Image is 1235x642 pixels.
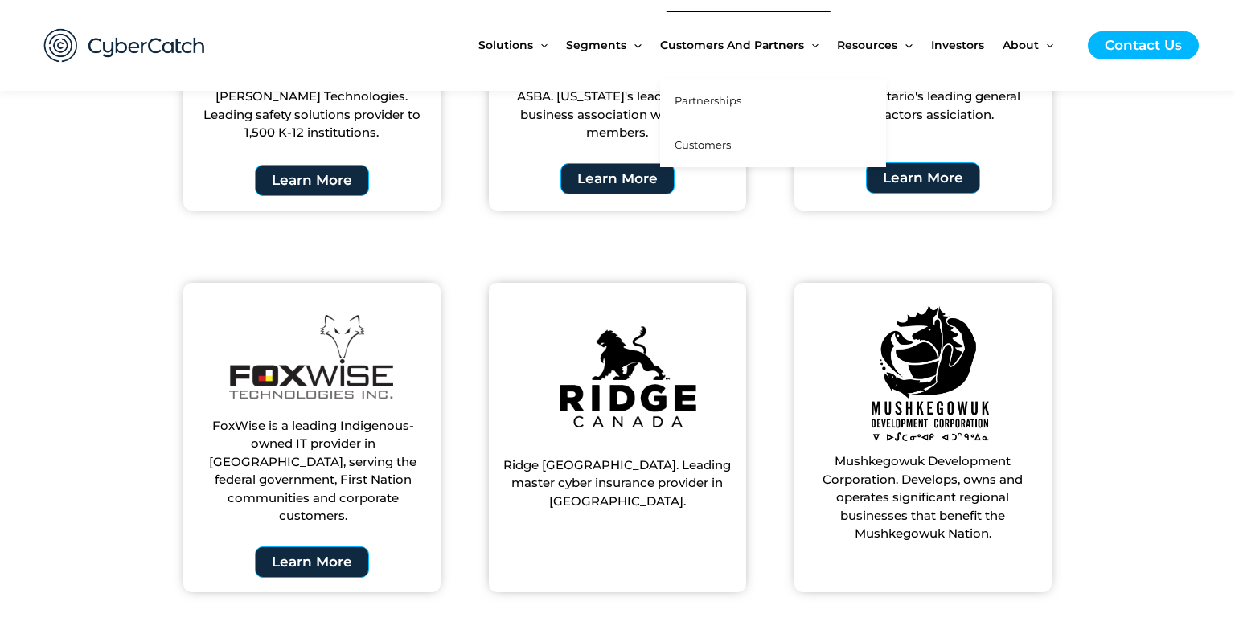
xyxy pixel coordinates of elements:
[1088,31,1199,59] a: Contact Us
[560,163,675,194] a: Learn More
[497,88,738,142] h2: ASBA. [US_STATE]'s leading small business association with 3,000 members.
[675,138,731,151] span: Customers
[272,174,352,187] span: Learn More
[478,11,1072,79] nav: Site Navigation: New Main Menu
[660,79,886,123] a: Partnerships
[497,456,738,511] h2: Ridge [GEOGRAPHIC_DATA]. Leading master cyber insurance provider in [GEOGRAPHIC_DATA].
[1003,11,1039,79] span: About
[566,11,626,79] span: Segments
[255,546,369,578] a: Learn More
[660,123,886,167] a: Customers
[660,11,804,79] span: Customers and Partners
[802,452,1044,543] h2: Mushkegowuk Development Corporation. Develops, owns and operates significant regional businesses ...
[1039,11,1053,79] span: Menu Toggle
[191,88,433,142] h2: [PERSON_NAME] Technologies. Leading safety solutions provider to 1,500 K-12 institutions.
[28,12,221,79] img: CyberCatch
[931,11,1003,79] a: Investors
[533,11,548,79] span: Menu Toggle
[478,11,533,79] span: Solutions
[272,555,352,569] span: Learn More
[897,11,912,79] span: Menu Toggle
[200,417,426,525] h2: FoxWise is a leading Indigenous-owned IT provider in [GEOGRAPHIC_DATA], serving the federal gover...
[804,11,819,79] span: Menu Toggle
[577,172,658,186] span: Learn More
[837,11,897,79] span: Resources
[675,94,741,107] span: Partnerships
[626,11,641,79] span: Menu Toggle
[931,11,984,79] span: Investors
[866,162,980,194] a: Learn More
[255,165,369,196] a: Learn More
[883,171,963,185] span: Learn More
[802,88,1044,124] h2: OGCA. Ontario's leading general contractors assiciation.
